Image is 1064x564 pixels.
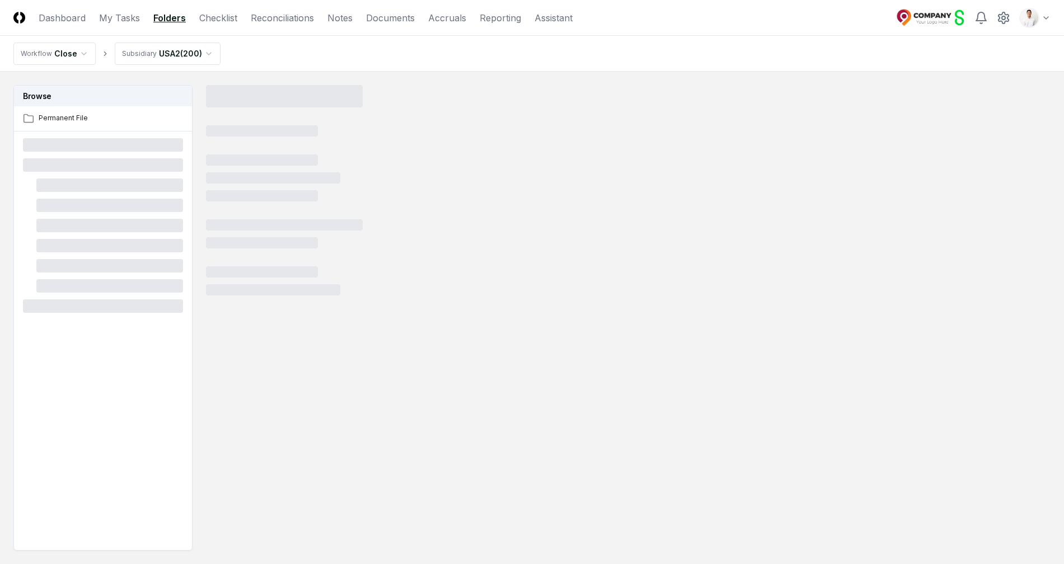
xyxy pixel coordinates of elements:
[199,11,237,25] a: Checklist
[366,11,415,25] a: Documents
[39,11,86,25] a: Dashboard
[896,9,965,27] img: Sage Intacct Demo logo
[327,11,353,25] a: Notes
[99,11,140,25] a: My Tasks
[153,11,186,25] a: Folders
[39,113,184,123] span: Permanent File
[1020,9,1038,27] img: d09822cc-9b6d-4858-8d66-9570c114c672_b0bc35f1-fa8e-4ccc-bc23-b02c2d8c2b72.png
[13,12,25,23] img: Logo
[21,49,52,59] div: Workflow
[122,49,157,59] div: Subsidiary
[428,11,466,25] a: Accruals
[251,11,314,25] a: Reconciliations
[14,86,192,106] h3: Browse
[535,11,573,25] a: Assistant
[13,43,221,65] nav: breadcrumb
[14,106,193,131] a: Permanent File
[480,11,521,25] a: Reporting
